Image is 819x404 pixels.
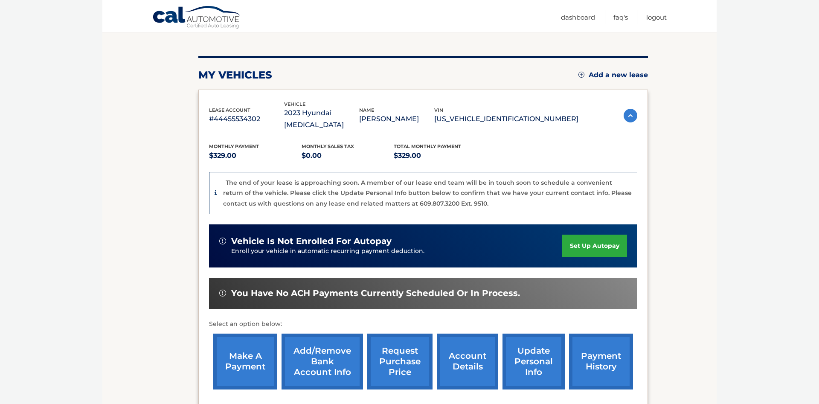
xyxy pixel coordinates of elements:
[152,6,242,30] a: Cal Automotive
[219,290,226,296] img: alert-white.svg
[646,10,667,24] a: Logout
[434,107,443,113] span: vin
[359,107,374,113] span: name
[231,247,562,256] p: Enroll your vehicle in automatic recurring payment deduction.
[613,10,628,24] a: FAQ's
[198,69,272,81] h2: my vehicles
[231,288,520,299] span: You have no ACH payments currently scheduled or in process.
[367,334,433,389] a: request purchase price
[284,107,359,131] p: 2023 Hyundai [MEDICAL_DATA]
[578,72,584,78] img: add.svg
[302,150,394,162] p: $0.00
[434,113,578,125] p: [US_VEHICLE_IDENTIFICATION_NUMBER]
[209,143,259,149] span: Monthly Payment
[231,236,392,247] span: vehicle is not enrolled for autopay
[437,334,498,389] a: account details
[394,143,461,149] span: Total Monthly Payment
[394,150,486,162] p: $329.00
[209,113,284,125] p: #44455534302
[282,334,363,389] a: Add/Remove bank account info
[302,143,354,149] span: Monthly sales Tax
[569,334,633,389] a: payment history
[284,101,305,107] span: vehicle
[209,319,637,329] p: Select an option below:
[502,334,565,389] a: update personal info
[624,109,637,122] img: accordion-active.svg
[209,150,302,162] p: $329.00
[213,334,277,389] a: make a payment
[578,71,648,79] a: Add a new lease
[223,179,632,207] p: The end of your lease is approaching soon. A member of our lease end team will be in touch soon t...
[209,107,250,113] span: lease account
[562,235,627,257] a: set up autopay
[219,238,226,244] img: alert-white.svg
[359,113,434,125] p: [PERSON_NAME]
[561,10,595,24] a: Dashboard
